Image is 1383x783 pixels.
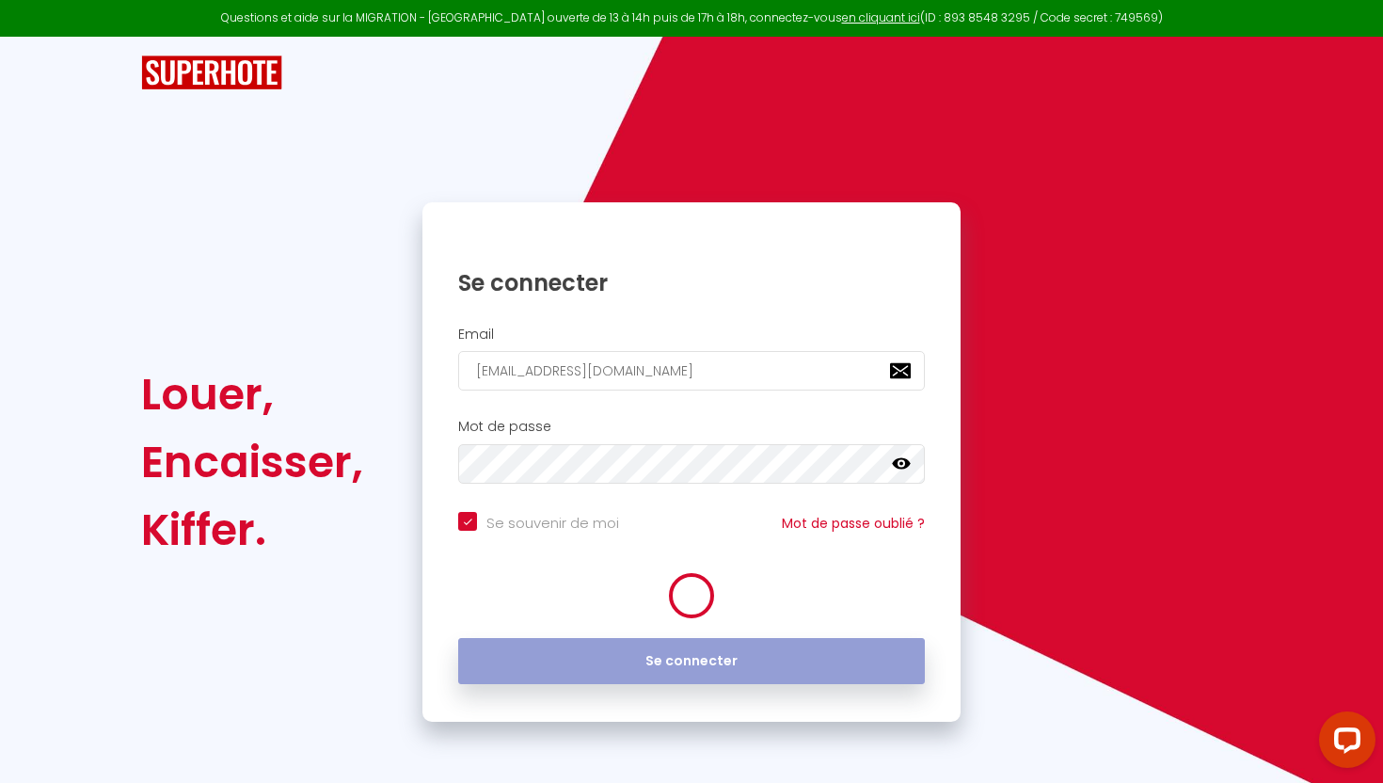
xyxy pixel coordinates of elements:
[141,428,363,496] div: Encaisser,
[458,638,925,685] button: Se connecter
[141,56,282,90] img: SuperHote logo
[842,9,920,25] a: en cliquant ici
[141,360,363,428] div: Louer,
[458,351,925,391] input: Ton Email
[1304,704,1383,783] iframe: LiveChat chat widget
[458,327,925,343] h2: Email
[458,419,925,435] h2: Mot de passe
[782,514,925,533] a: Mot de passe oublié ?
[458,268,925,297] h1: Se connecter
[141,496,363,564] div: Kiffer.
